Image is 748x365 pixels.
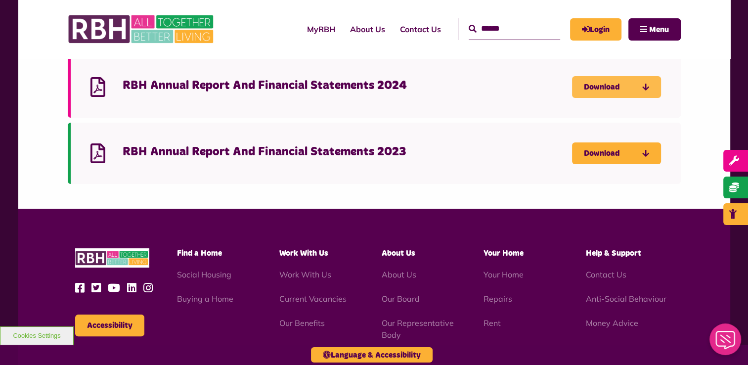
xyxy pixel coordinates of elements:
[177,270,231,279] a: Social Housing
[393,16,448,43] a: Contact Us
[279,249,328,257] span: Work With Us
[123,78,572,93] h4: RBH Annual Report And Financial Statements 2024
[123,144,572,160] h4: RBH Annual Report And Financial Statements 2023
[586,294,666,304] a: Anti-Social Behaviour
[484,294,512,304] a: Repairs
[586,270,626,279] a: Contact Us
[572,76,661,98] a: Download
[75,315,144,336] button: Accessibility
[649,26,669,34] span: Menu
[279,294,347,304] a: Current Vacancies
[381,294,419,304] a: Our Board
[279,318,325,328] a: Our Benefits
[279,270,331,279] a: Work With Us
[628,18,681,41] button: Navigation
[75,248,149,268] img: RBH
[381,249,415,257] span: About Us
[381,318,453,340] a: Our Representative Body
[381,270,416,279] a: About Us
[68,10,216,48] img: RBH
[484,249,524,257] span: Your Home
[572,142,661,164] a: Download
[586,318,638,328] a: Money Advice
[586,249,641,257] span: Help & Support
[704,320,748,365] iframe: Netcall Web Assistant for live chat
[311,347,433,363] button: Language & Accessibility
[300,16,343,43] a: MyRBH
[484,318,501,328] a: Rent
[177,294,233,304] a: Buying a Home
[484,270,524,279] a: Your Home
[343,16,393,43] a: About Us
[177,249,222,257] span: Find a Home
[570,18,621,41] a: MyRBH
